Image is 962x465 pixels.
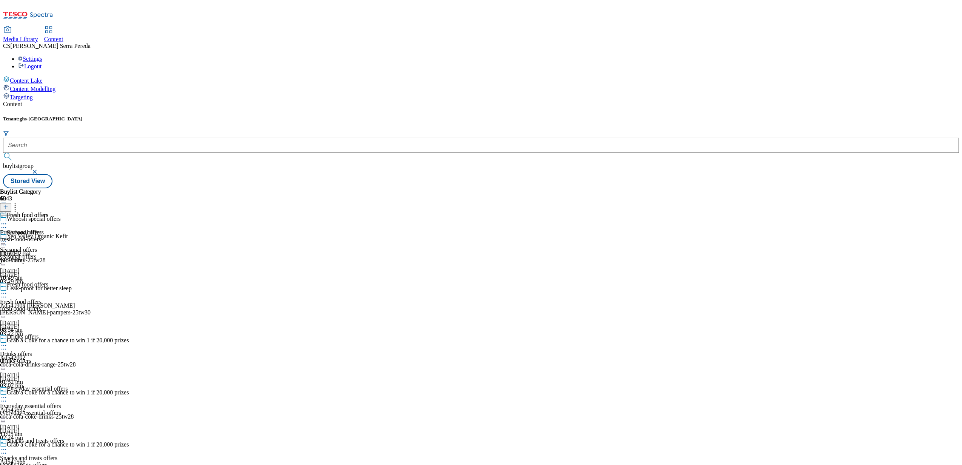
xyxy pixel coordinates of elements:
div: Snacks and treats offers [7,437,64,444]
a: Content Lake [3,76,959,84]
span: Media Library [3,36,38,42]
input: Search [3,138,959,153]
a: Logout [18,63,42,69]
span: buylistgroup [3,163,34,169]
a: Content [44,27,63,43]
div: Everyday essential offers [7,385,68,392]
svg: Search Filters [3,130,9,136]
a: Content Modelling [3,84,959,92]
span: Content Lake [10,77,43,84]
span: Targeting [10,94,33,100]
div: Fresh food offers [7,281,48,288]
div: Fresh food offers [7,212,48,219]
div: Content [3,101,959,108]
span: CS [3,43,11,49]
h5: Tenant: [3,116,959,122]
div: Drinks offers [7,333,39,340]
a: Media Library [3,27,38,43]
span: ghs-[GEOGRAPHIC_DATA] [20,116,83,122]
a: Settings [18,55,42,62]
span: Content [44,36,63,42]
span: [PERSON_NAME] Serra Pereda [11,43,91,49]
span: Content Modelling [10,86,55,92]
button: Stored View [3,174,52,188]
a: Targeting [3,92,959,101]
